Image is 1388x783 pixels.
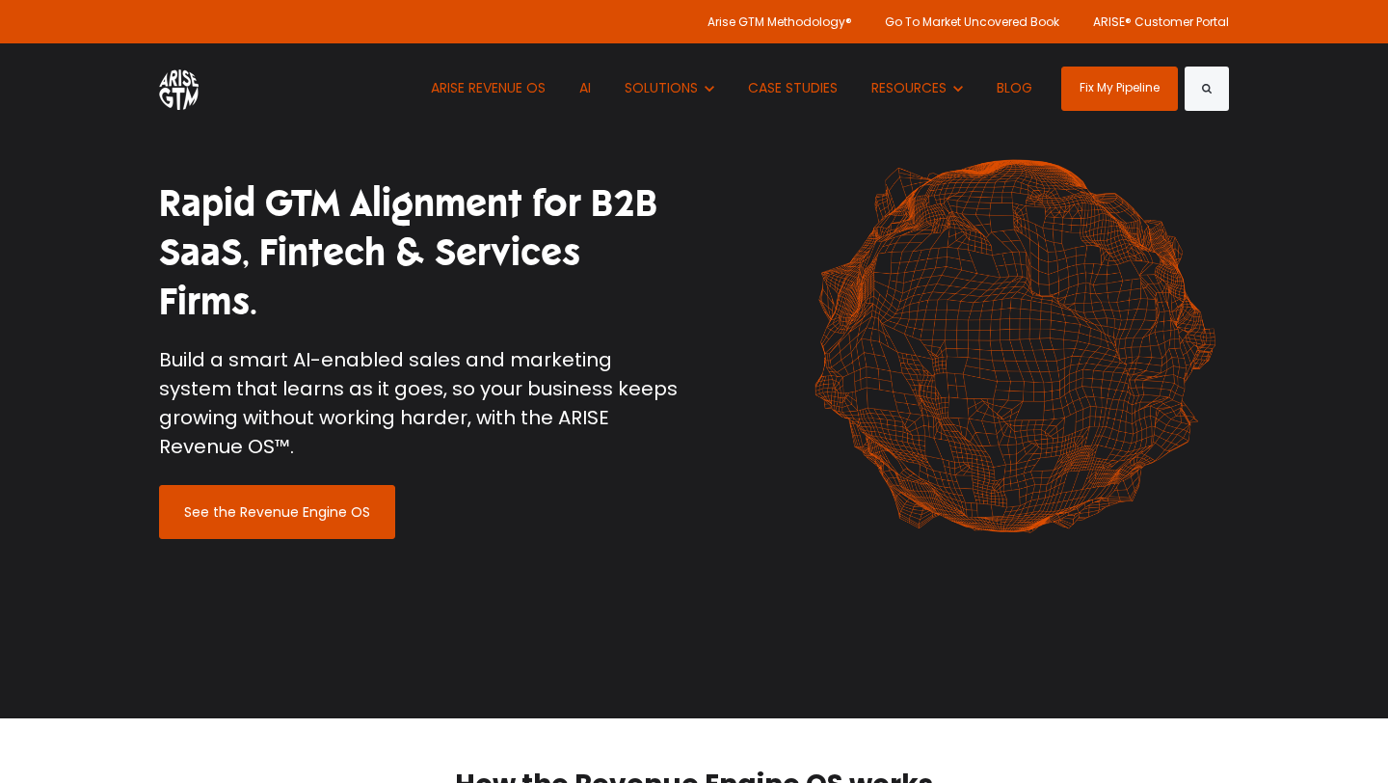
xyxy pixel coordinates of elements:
[159,345,680,461] p: Build a smart AI-enabled sales and marketing system that learns as it goes, so your business keep...
[800,139,1229,553] img: shape-61 orange
[159,179,680,328] h1: Rapid GTM Alignment for B2B SaaS, Fintech & Services Firms.
[625,78,698,97] span: SOLUTIONS
[610,43,729,133] button: Show submenu for SOLUTIONS SOLUTIONS
[982,43,1047,133] a: BLOG
[871,78,872,79] span: Show submenu for RESOURCES
[416,43,1046,133] nav: Desktop navigation
[871,78,947,97] span: RESOURCES
[625,78,626,79] span: Show submenu for SOLUTIONS
[1185,67,1229,111] button: Search
[734,43,852,133] a: CASE STUDIES
[159,485,395,539] a: See the Revenue Engine OS
[565,43,605,133] a: AI
[1061,67,1178,111] a: Fix My Pipeline
[857,43,977,133] button: Show submenu for RESOURCES RESOURCES
[416,43,560,133] a: ARISE REVENUE OS
[159,67,199,110] img: ARISE GTM logo (1) white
